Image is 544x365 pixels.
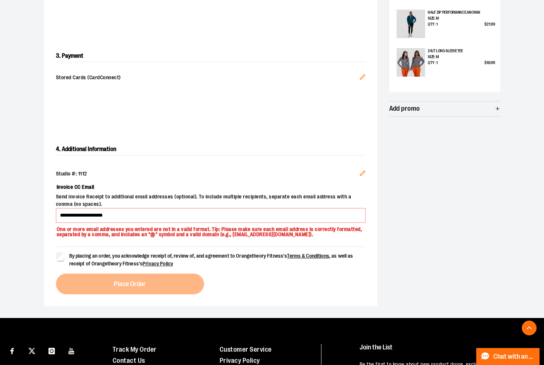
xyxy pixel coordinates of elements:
a: Visit our Instagram page [45,344,58,357]
a: Privacy Policy [220,357,260,364]
p: Size: M [428,54,495,60]
a: Customer Service [220,346,272,353]
a: Visit our X page [26,344,39,357]
button: Chat with an Expert [476,348,540,365]
a: Visit our Youtube page [65,344,78,357]
button: Add promo [389,101,500,116]
input: By placing an order, you acknowledge receipt of, review of, and agreement to Orangetheory Fitness... [56,252,65,261]
button: Edit [354,68,371,88]
a: Terms & Conditions [287,253,329,259]
button: Edit [354,164,371,184]
span: . [490,60,491,65]
a: Track My Order [113,346,157,353]
p: Half Zip Performance Anorak [428,10,495,16]
h2: 4. Additional Information [56,143,366,155]
a: Visit our Facebook page [6,344,19,357]
span: By placing an order, you acknowledge receipt of, review of, and agreement to Orangetheory Fitness... [69,253,353,267]
span: 99 [491,60,495,65]
a: Privacy Policy [143,261,173,267]
span: Stored Cards (CardConnect) [56,74,360,82]
span: 18 [487,60,490,65]
label: Invoice CC Email [56,181,366,193]
span: . [490,22,491,27]
button: Back To Top [522,321,537,335]
p: 24/7 Long Sleeve Tee [428,48,495,54]
span: 99 [491,22,495,27]
h2: 3. Payment [56,50,366,62]
a: Contact Us [113,357,145,364]
span: 21 [487,22,490,27]
span: Chat with an Expert [493,353,535,360]
p: One or more email addresses you entered are not in a valid format. Tip: Please make sure each ema... [56,223,366,238]
h4: Join the List [360,344,530,358]
span: $ [484,22,487,27]
p: Size: M [428,16,495,21]
div: Studio #: 1112 [56,170,366,178]
span: Add promo [389,105,420,112]
img: Twitter [29,348,35,354]
span: $ [484,60,487,65]
span: Qty : 1 [428,21,437,27]
span: Send invoice Receipt to additional email addresses (optional). To include multiple recipients, se... [56,193,366,208]
span: Qty : 1 [428,60,437,66]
